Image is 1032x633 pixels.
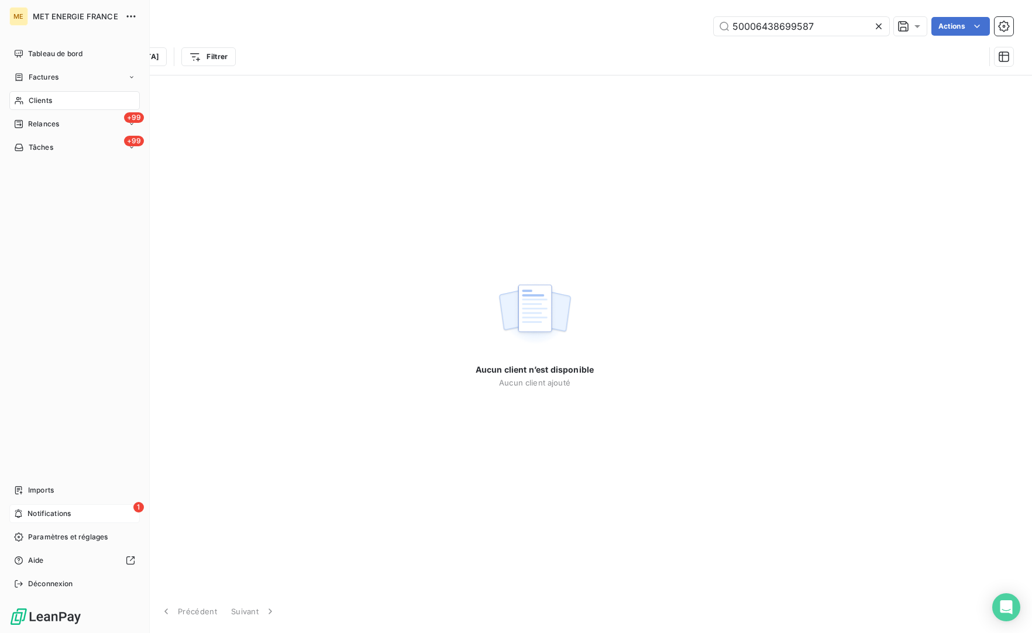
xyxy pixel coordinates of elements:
button: Filtrer [181,47,235,66]
span: Aucun client n’est disponible [476,364,594,376]
a: Factures [9,68,140,87]
a: Aide [9,551,140,570]
span: Aucun client ajouté [499,378,570,387]
button: Suivant [224,599,283,624]
a: Imports [9,481,140,500]
span: Clients [29,95,52,106]
span: Notifications [27,508,71,519]
a: Clients [9,91,140,110]
span: Déconnexion [28,579,73,589]
a: Tableau de bord [9,44,140,63]
input: Rechercher [714,17,889,36]
button: Actions [931,17,990,36]
div: ME [9,7,28,26]
span: MET ENERGIE FRANCE [33,12,118,21]
img: Logo LeanPay [9,607,82,626]
span: +99 [124,136,144,146]
span: Factures [29,72,59,82]
div: Open Intercom Messenger [992,593,1020,621]
span: Aide [28,555,44,566]
span: +99 [124,112,144,123]
img: empty state [497,278,572,350]
span: Imports [28,485,54,496]
a: Paramètres et réglages [9,528,140,546]
span: Paramètres et réglages [28,532,108,542]
span: 1 [133,502,144,512]
button: Précédent [153,599,224,624]
span: Tâches [29,142,53,153]
a: +99Tâches [9,138,140,157]
a: +99Relances [9,115,140,133]
span: Relances [28,119,59,129]
span: Tableau de bord [28,49,82,59]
